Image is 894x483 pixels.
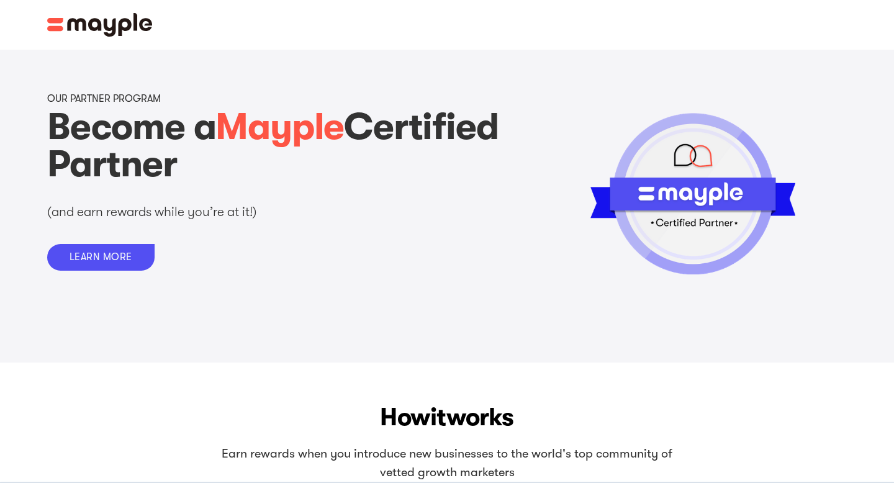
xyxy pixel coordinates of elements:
img: Mayple logo [47,13,153,37]
p: (and earn rewards while you’re at it!) [47,203,370,221]
h1: Become a Certified Partner [47,109,509,183]
a: LEARN MORE [47,244,155,271]
span: it [430,403,446,431]
div: LEARN MORE [70,251,132,263]
p: Earn rewards when you introduce new businesses to the world's top community of vetted growth mark... [214,445,680,482]
h2: How works [22,400,872,435]
span: Mayple [215,106,344,148]
p: OUR PARTNER PROGRAM [47,93,161,105]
